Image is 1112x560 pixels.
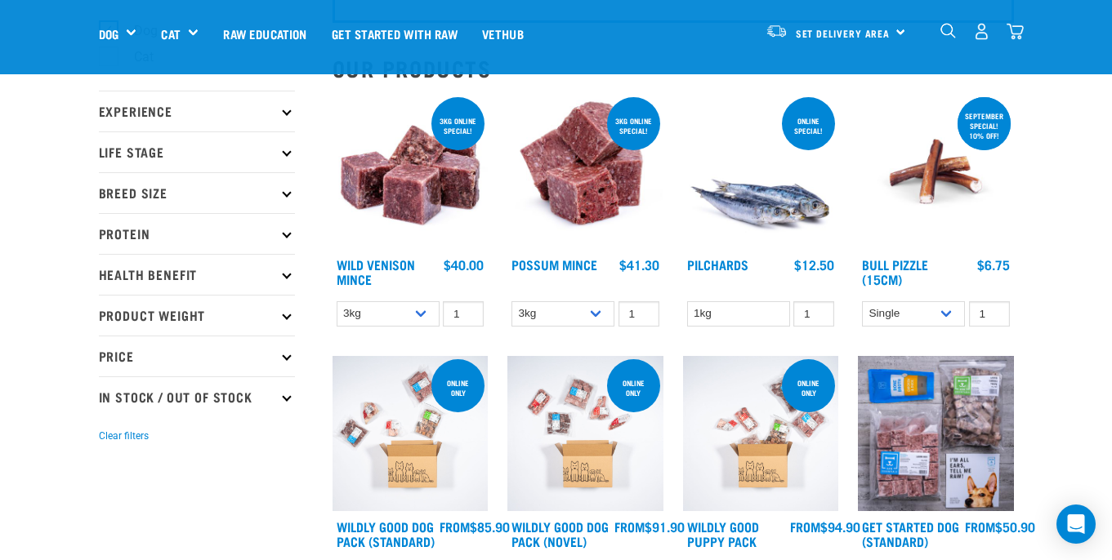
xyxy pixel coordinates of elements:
img: home-icon@2x.png [1007,23,1024,40]
div: $85.90 [440,519,510,534]
div: $12.50 [794,257,834,272]
div: Online Only [431,371,485,405]
img: Four Whole Pilchards [683,94,839,250]
div: ONLINE SPECIAL! [782,109,835,143]
a: Wild Venison Mince [337,260,415,282]
span: FROM [440,522,470,530]
span: Set Delivery Area [796,30,891,36]
a: Cat [161,24,180,43]
p: Experience [99,91,295,131]
input: 1 [793,301,834,327]
a: Vethub [470,1,536,66]
button: Clear filters [99,429,149,443]
input: 1 [969,301,1010,327]
img: home-icon-1@2x.png [940,23,956,38]
div: Open Intercom Messenger [1056,504,1096,544]
span: FROM [965,522,995,530]
img: Bull Pizzle [858,94,1014,250]
a: Get started with Raw [319,1,470,66]
div: 3kg online special! [607,109,660,143]
a: Raw Education [211,1,319,66]
img: user.png [973,23,990,40]
img: NSP Dog Standard Update [858,356,1014,512]
div: September special! 10% off! [958,104,1011,148]
a: Wildly Good Puppy Pack [687,522,759,544]
p: Product Weight [99,295,295,336]
a: Get Started Dog (Standard) [862,522,959,544]
img: Pile Of Cubed Wild Venison Mince For Pets [333,94,489,250]
div: $41.30 [619,257,659,272]
span: FROM [790,522,820,530]
p: Breed Size [99,172,295,213]
input: 1 [443,301,484,327]
a: Bull Pizzle (15cm) [862,260,928,282]
p: In Stock / Out Of Stock [99,376,295,417]
div: Online Only [607,371,660,405]
img: Puppy 0 2sec [683,356,839,512]
a: Dog [99,24,118,43]
a: Pilchards [687,260,748,268]
span: FROM [614,522,645,530]
img: 1102 Possum Mince 01 [507,94,663,250]
p: Life Stage [99,131,295,172]
div: $94.90 [790,519,860,534]
div: 3kg online special! [431,109,485,143]
img: Dog Novel 0 2sec [507,356,663,512]
div: $91.90 [614,519,685,534]
img: van-moving.png [766,24,788,38]
p: Price [99,336,295,376]
p: Health Benefit [99,254,295,295]
div: $40.00 [444,257,484,272]
input: 1 [619,301,659,327]
div: $50.90 [965,519,1035,534]
a: Wildly Good Dog Pack (Standard) [337,522,435,544]
a: Possum Mince [511,260,597,268]
div: Online Only [782,371,835,405]
a: Wildly Good Dog Pack (Novel) [511,522,609,544]
p: Protein [99,213,295,254]
img: Dog 0 2sec [333,356,489,512]
div: $6.75 [977,257,1010,272]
